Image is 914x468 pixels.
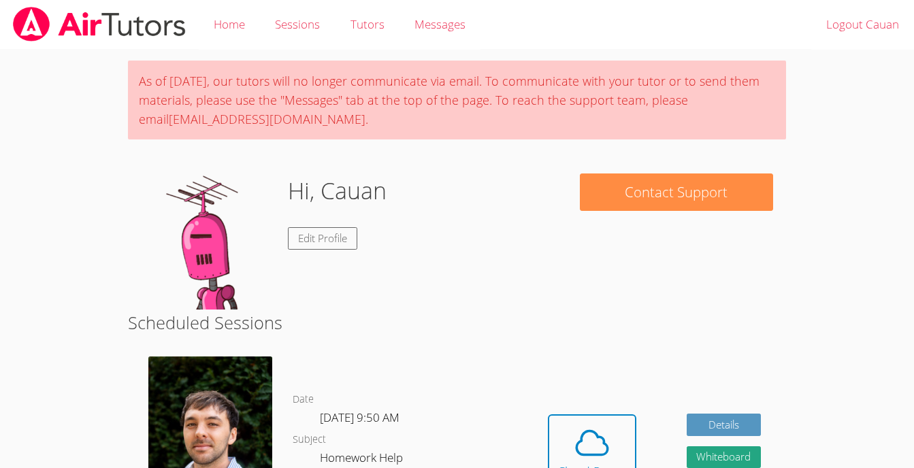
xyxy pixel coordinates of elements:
dt: Date [293,391,314,408]
div: As of [DATE], our tutors will no longer communicate via email. To communicate with your tutor or ... [128,61,786,139]
span: [DATE] 9:50 AM [320,409,399,425]
h1: Hi, Cauan [288,173,387,208]
img: airtutors_banner-c4298cdbf04f3fff15de1276eac7730deb9818008684d7c2e4769d2f7ddbe033.png [12,7,187,41]
dt: Subject [293,431,326,448]
a: Details [687,414,762,436]
span: Messages [414,16,466,32]
a: Edit Profile [288,227,357,250]
button: Contact Support [580,173,773,211]
img: default.png [141,173,277,310]
h2: Scheduled Sessions [128,310,786,335]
